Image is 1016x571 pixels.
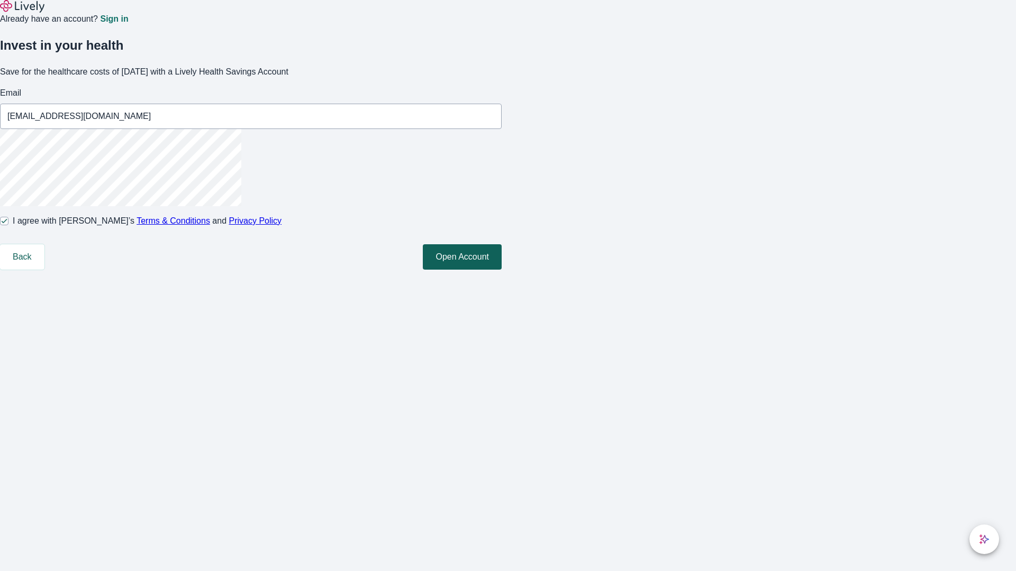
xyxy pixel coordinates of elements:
svg: Lively AI Assistant [979,534,990,545]
a: Privacy Policy [229,216,282,225]
a: Terms & Conditions [137,216,210,225]
span: I agree with [PERSON_NAME]’s and [13,215,282,227]
button: chat [969,524,999,554]
button: Open Account [423,244,502,270]
a: Sign in [100,15,128,23]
